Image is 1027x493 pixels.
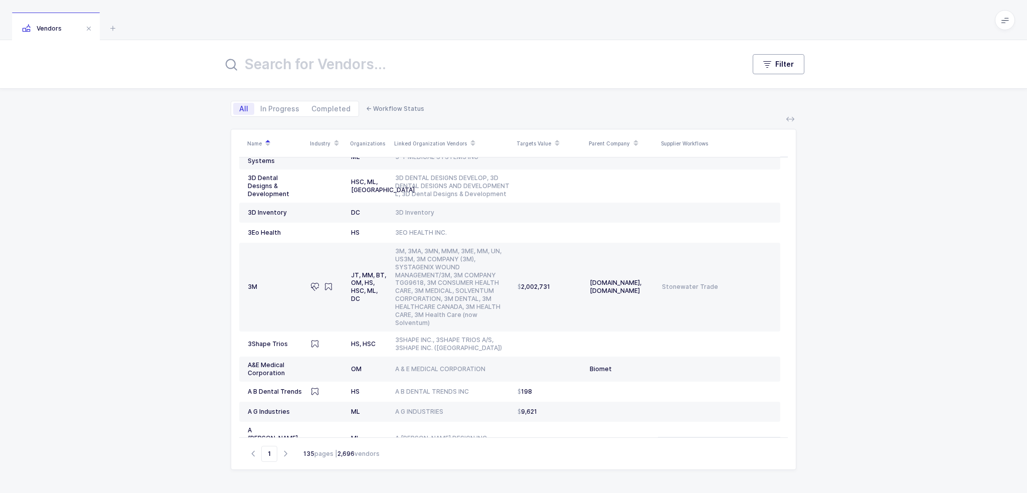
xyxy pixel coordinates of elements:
[395,408,509,416] div: A G INDUSTRIES
[223,52,733,76] input: Search for Vendors...
[351,229,387,237] div: HS
[248,426,303,450] div: A [PERSON_NAME] Design
[517,135,583,152] div: Targets Value
[248,174,303,198] div: 3D Dental Designs & Development
[351,209,387,217] div: DC
[590,365,654,373] div: Biomet
[590,279,654,295] div: [DOMAIN_NAME], [DOMAIN_NAME]
[351,388,387,396] div: HS
[303,450,314,457] b: 135
[775,59,794,69] span: Filter
[303,449,380,458] div: pages | vendors
[350,139,388,147] div: Organizations
[351,340,387,348] div: HS, HSC
[310,135,344,152] div: Industry
[22,25,62,32] span: Vendors
[518,283,550,291] span: 2,002,731
[395,365,509,373] div: A & E MEDICAL CORPORATION
[351,178,387,194] div: HSC, ML, [GEOGRAPHIC_DATA]
[248,408,303,416] div: A G Industries
[248,283,303,291] div: 3M
[248,361,303,377] div: A&E Medical Corporation
[337,450,355,457] b: 2,696
[395,336,509,352] div: 3SHAPE INC., 3SHAPE TRIOS A/S, 3SHAPE INC. ([GEOGRAPHIC_DATA])
[366,105,424,112] span: ← Workflow Status
[248,340,303,348] div: 3Shape Trios
[518,408,537,416] span: 9,621
[239,105,248,112] span: All
[589,135,655,152] div: Parent Company
[661,139,772,147] div: Supplier Workflows
[395,434,509,442] div: A [PERSON_NAME] DESIGN INC
[261,446,277,462] span: Go to
[351,434,387,442] div: ML
[311,105,351,112] span: Completed
[260,105,299,112] span: In Progress
[518,388,532,396] span: 198
[247,135,304,152] div: Name
[248,388,303,396] div: A B Dental Trends
[248,229,303,237] div: 3Eo Health
[395,388,509,396] div: A B DENTAL TRENDS INC
[662,283,772,291] div: Stonewater Trade
[351,271,387,303] div: JT, MM, BT, OM, HS, HSC, ML, DC
[248,209,303,217] div: 3D Inventory
[395,209,509,217] div: 3D Inventory
[351,365,387,373] div: OM
[395,229,509,237] div: 3EO HEALTH INC.
[753,54,804,74] button: Filter
[351,408,387,416] div: ML
[394,135,510,152] div: Linked Organization Vendors
[395,247,509,327] div: 3M, 3MA, 3MN, MMM, 3ME, MM, UN, US3M, 3M COMPANY (3M), SYSTAGENIX WOUND MANAGEMENT/3M, 3M COMPANY...
[395,174,509,198] div: 3D DENTAL DESIGNS DEVELOP, 3D DENTAL DESIGNS AND DEVELOPMENT L, 3D Dental Designs & Development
